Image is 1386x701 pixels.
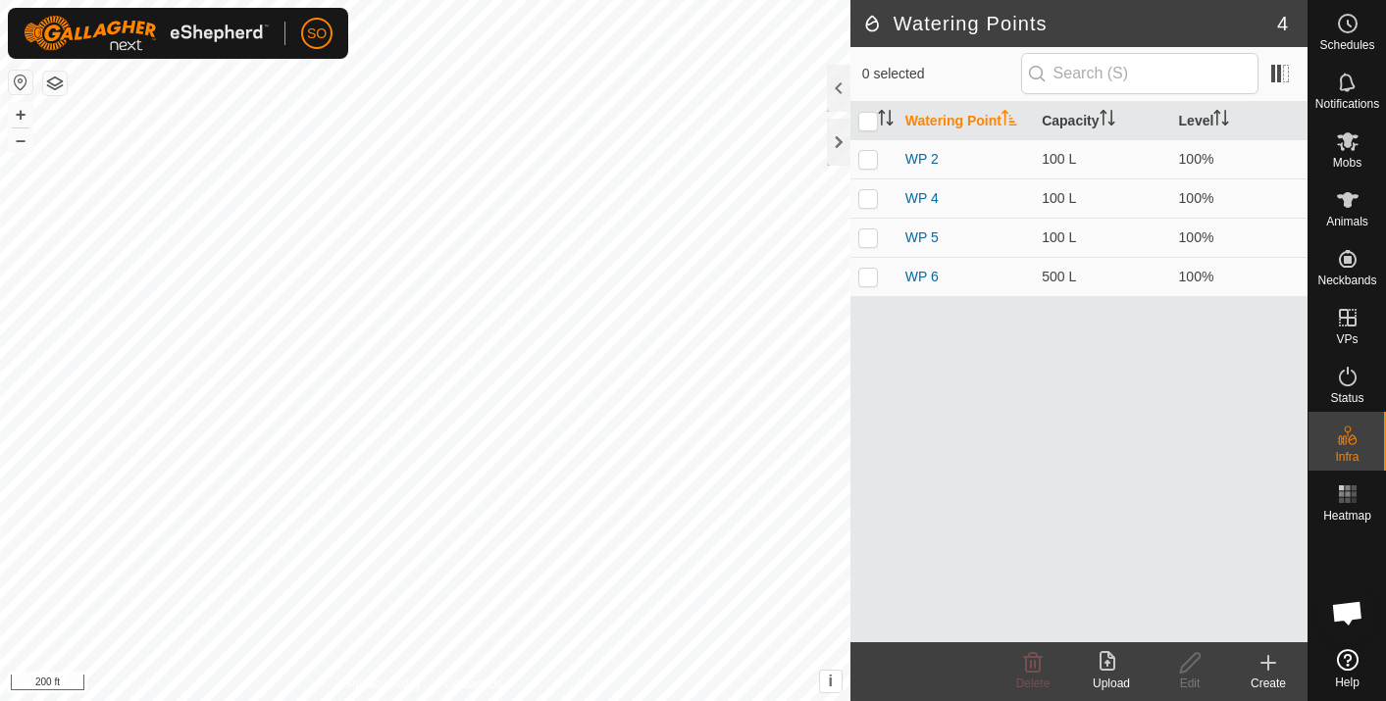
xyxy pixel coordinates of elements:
span: 0 selected [862,64,1021,84]
span: Help [1335,676,1360,688]
td: 100 L [1034,218,1170,257]
img: Gallagher Logo [24,16,269,51]
span: Animals [1326,216,1368,227]
div: 100% [1179,267,1300,287]
span: i [828,673,832,689]
div: Upload [1072,675,1151,692]
th: Capacity [1034,102,1170,140]
div: 100% [1179,227,1300,248]
span: Heatmap [1323,510,1371,522]
span: VPs [1336,333,1358,345]
a: Help [1309,641,1386,696]
button: – [9,128,32,152]
div: Edit [1151,675,1229,692]
span: Status [1330,392,1363,404]
a: Contact Us [444,676,502,693]
div: Open chat [1318,583,1377,642]
button: i [820,671,842,692]
th: Watering Point [898,102,1034,140]
button: + [9,103,32,126]
button: Map Layers [43,72,67,95]
span: 4 [1277,9,1288,38]
a: WP 6 [905,269,939,284]
td: 500 L [1034,257,1170,296]
div: 100% [1179,188,1300,209]
div: Create [1229,675,1308,692]
th: Level [1171,102,1308,140]
p-sorticon: Activate to sort [1213,113,1229,128]
a: WP 2 [905,151,939,167]
span: Neckbands [1317,275,1376,286]
span: SO [307,24,327,44]
span: Delete [1016,676,1051,690]
a: Privacy Policy [347,676,421,693]
td: 100 L [1034,178,1170,218]
span: Notifications [1315,98,1379,110]
p-sorticon: Activate to sort [1100,113,1115,128]
span: Schedules [1319,39,1374,51]
span: Infra [1335,451,1359,463]
td: 100 L [1034,139,1170,178]
input: Search (S) [1021,53,1258,94]
a: WP 4 [905,190,939,206]
span: Mobs [1333,157,1361,169]
h2: Watering Points [862,12,1277,35]
button: Reset Map [9,71,32,94]
p-sorticon: Activate to sort [878,113,894,128]
p-sorticon: Activate to sort [1001,113,1017,128]
a: WP 5 [905,229,939,245]
div: 100% [1179,149,1300,170]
